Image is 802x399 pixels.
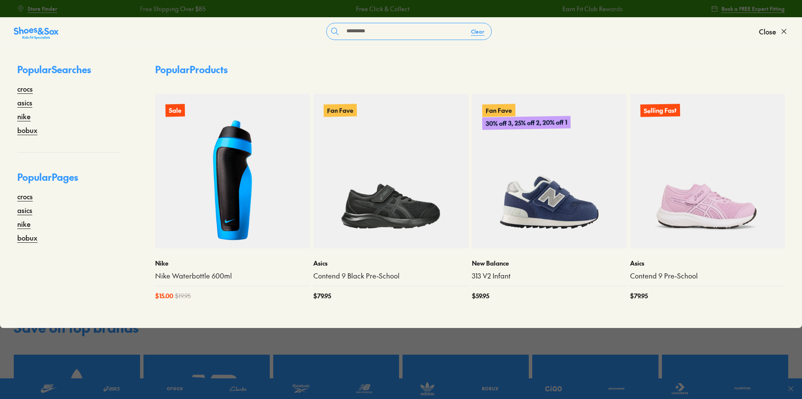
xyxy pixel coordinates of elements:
[17,84,33,94] a: crocs
[711,1,785,16] a: Book a FREE Expert Fitting
[17,62,121,84] p: Popular Searches
[28,5,57,12] span: Store Finder
[165,104,185,117] p: Sale
[630,291,648,300] span: $ 79.95
[175,291,191,300] span: $ 19.95
[356,4,409,13] a: Free Click & Collect
[313,259,468,268] p: Asics
[17,232,37,243] a: bobux
[17,1,57,16] a: Store Finder
[630,94,785,248] a: Selling Fast
[17,170,121,191] p: Popular Pages
[464,24,491,39] button: Clear
[14,25,59,38] a: Shoes &amp; Sox
[17,219,31,229] a: nike
[155,259,310,268] p: Nike
[17,97,32,108] a: asics
[472,94,627,248] a: Fan Fave30% off 3, 25% off 2, 20% off 1
[482,116,570,130] p: 30% off 3, 25% off 2, 20% off 1
[482,104,515,117] p: Fan Fave
[313,94,468,248] a: Fan Fave
[313,291,331,300] span: $ 79.95
[630,259,785,268] p: Asics
[17,205,32,215] a: asics
[155,291,173,300] span: $ 15.00
[472,271,627,281] a: 313 V2 Infant
[324,104,357,117] p: Fan Fave
[17,111,31,121] a: nike
[155,62,228,77] p: Popular Products
[759,22,788,41] button: Close
[14,26,59,40] img: SNS_Logo_Responsive.svg
[562,4,622,13] a: Earn Fit Club Rewards
[630,271,785,281] a: Contend 9 Pre-School
[17,125,37,135] a: bobux
[640,104,680,117] p: Selling Fast
[472,291,489,300] span: $ 59.95
[472,259,627,268] p: New Balance
[155,94,310,248] a: Sale
[17,191,33,201] a: crocs
[313,271,468,281] a: Contend 9 Black Pre-School
[721,5,785,12] span: Book a FREE Expert Fitting
[155,271,310,281] a: Nike Waterbottle 600ml
[759,26,776,37] span: Close
[140,4,205,13] a: Free Shipping Over $85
